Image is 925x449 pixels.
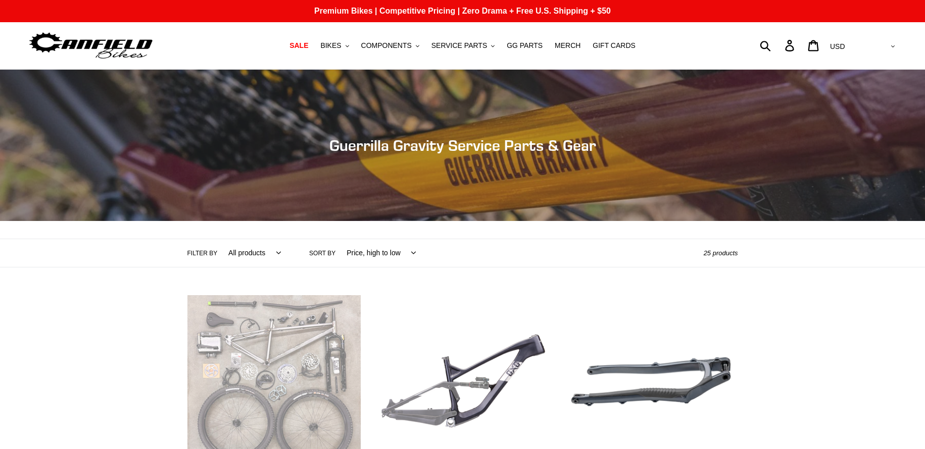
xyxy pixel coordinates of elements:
[309,249,335,258] label: Sort by
[431,41,487,50] span: SERVICE PARTS
[704,249,738,257] span: 25 products
[426,39,500,52] button: SERVICE PARTS
[507,41,543,50] span: GG PARTS
[356,39,424,52] button: COMPONENTS
[765,34,791,57] input: Search
[284,39,313,52] a: SALE
[289,41,308,50] span: SALE
[315,39,354,52] button: BIKES
[502,39,548,52] a: GG PARTS
[329,136,596,154] span: Guerrilla Gravity Service Parts & Gear
[588,39,641,52] a: GIFT CARDS
[28,30,154,62] img: Canfield Bikes
[361,41,412,50] span: COMPONENTS
[593,41,636,50] span: GIFT CARDS
[187,249,218,258] label: Filter by
[550,39,586,52] a: MERCH
[555,41,580,50] span: MERCH
[320,41,341,50] span: BIKES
